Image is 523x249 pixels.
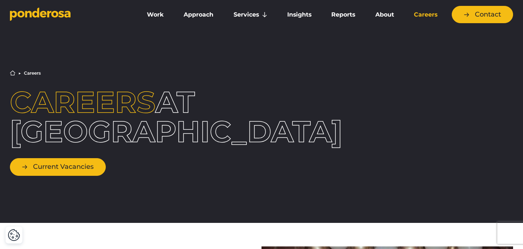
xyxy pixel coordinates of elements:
a: Services [225,7,276,22]
img: Revisit consent button [8,229,20,241]
a: Careers [405,7,446,22]
a: Work [138,7,172,22]
a: Insights [279,7,320,22]
a: About [367,7,402,22]
span: Careers [10,84,155,120]
a: Reports [323,7,364,22]
li: Careers [24,71,41,75]
a: Current Vacancies [10,158,106,175]
h1: at [GEOGRAPHIC_DATA] [10,88,213,146]
button: Cookie Settings [8,229,20,241]
li: ▶︎ [18,71,21,75]
a: Home [10,70,15,76]
a: Approach [175,7,222,22]
a: Go to homepage [10,7,127,22]
a: Contact [452,6,513,23]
